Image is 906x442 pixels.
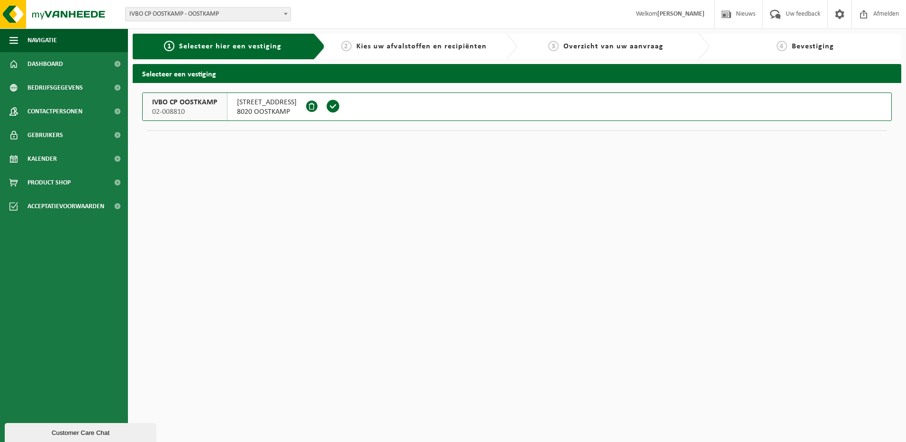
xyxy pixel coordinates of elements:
[5,421,158,442] iframe: chat widget
[548,41,559,51] span: 3
[27,28,57,52] span: Navigatie
[237,98,297,107] span: [STREET_ADDRESS]
[152,98,217,107] span: IVBO CP OOSTKAMP
[152,107,217,117] span: 02-008810
[27,171,71,194] span: Product Shop
[657,10,705,18] strong: [PERSON_NAME]
[341,41,352,51] span: 2
[563,43,663,50] span: Overzicht van uw aanvraag
[27,52,63,76] span: Dashboard
[27,123,63,147] span: Gebruikers
[792,43,834,50] span: Bevestiging
[142,92,892,121] button: IVBO CP OOSTKAMP 02-008810 [STREET_ADDRESS]8020 OOSTKAMP
[179,43,281,50] span: Selecteer hier een vestiging
[237,107,297,117] span: 8020 OOSTKAMP
[777,41,787,51] span: 4
[356,43,487,50] span: Kies uw afvalstoffen en recipiënten
[164,41,174,51] span: 1
[125,7,291,21] span: IVBO CP OOSTKAMP - OOSTKAMP
[27,100,82,123] span: Contactpersonen
[126,8,290,21] span: IVBO CP OOSTKAMP - OOSTKAMP
[133,64,901,83] h2: Selecteer een vestiging
[27,147,57,171] span: Kalender
[27,194,104,218] span: Acceptatievoorwaarden
[27,76,83,100] span: Bedrijfsgegevens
